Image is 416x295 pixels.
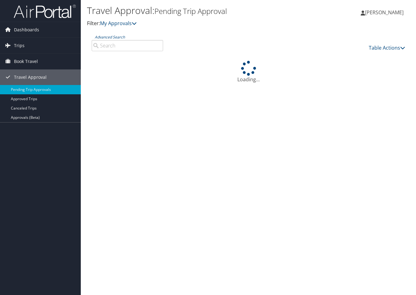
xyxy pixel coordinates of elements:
input: Advanced Search [92,40,163,51]
span: Dashboards [14,22,39,38]
span: Travel Approval [14,69,47,85]
p: Filter: [87,20,302,28]
span: Book Travel [14,54,38,69]
h1: Travel Approval: [87,4,302,17]
div: Loading... [87,61,410,83]
a: My Approvals [100,20,137,27]
a: Advanced Search [95,34,125,40]
img: airportal-logo.png [14,4,76,19]
small: Pending Trip Approval [154,6,227,16]
a: [PERSON_NAME] [361,3,410,22]
span: Trips [14,38,25,53]
span: [PERSON_NAME] [365,9,404,16]
a: Table Actions [369,44,405,51]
